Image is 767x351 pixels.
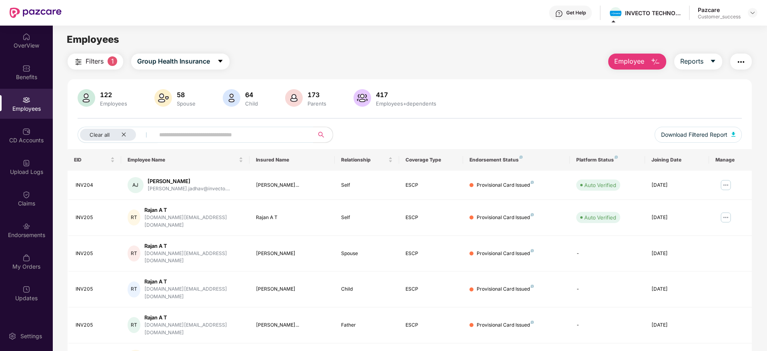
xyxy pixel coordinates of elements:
[477,181,534,189] div: Provisional Card Issued
[68,54,123,70] button: Filters1
[614,56,644,66] span: Employee
[651,57,660,67] img: svg+xml;base64,PHN2ZyB4bWxucz0iaHR0cDovL3d3dy53My5vcmcvMjAwMC9zdmciIHhtbG5zOnhsaW5rPSJodHRwOi8vd3...
[674,54,722,70] button: Reportscaret-down
[256,214,329,221] div: Rajan A T
[570,236,645,272] td: -
[148,177,230,185] div: [PERSON_NAME]
[749,10,756,16] img: svg+xml;base64,PHN2ZyBpZD0iRHJvcGRvd24tMzJ4MzIiIHhtbG5zPSJodHRwOi8vd3d3LnczLm9yZy8yMDAwL3N2ZyIgd2...
[531,321,534,324] img: svg+xml;base64,PHN2ZyB4bWxucz0iaHR0cDovL3d3dy53My5vcmcvMjAwMC9zdmciIHdpZHRoPSI4IiBoZWlnaHQ9IjgiIH...
[76,321,115,329] div: INV205
[731,132,735,137] img: svg+xml;base64,PHN2ZyB4bWxucz0iaHR0cDovL3d3dy53My5vcmcvMjAwMC9zdmciIHhtbG5zOnhsaW5rPSJodHRwOi8vd3...
[144,242,243,250] div: Rajan A T
[121,132,126,137] span: close
[531,249,534,252] img: svg+xml;base64,PHN2ZyB4bWxucz0iaHR0cDovL3d3dy53My5vcmcvMjAwMC9zdmciIHdpZHRoPSI4IiBoZWlnaHQ9IjgiIH...
[22,128,30,136] img: svg+xml;base64,PHN2ZyBpZD0iQ0RfQWNjb3VudHMiIGRhdGEtbmFtZT0iQ0QgQWNjb3VudHMiIHhtbG5zPSJodHRwOi8vd3...
[469,157,563,163] div: Endorsement Status
[74,157,109,163] span: EID
[313,127,333,143] button: search
[18,332,44,340] div: Settings
[477,285,534,293] div: Provisional Card Issued
[313,132,329,138] span: search
[710,58,716,65] span: caret-down
[306,91,328,99] div: 173
[680,56,703,66] span: Reports
[67,34,119,45] span: Employees
[405,214,457,221] div: ESCP
[175,100,197,107] div: Spouse
[736,57,746,67] img: svg+xml;base64,PHN2ZyB4bWxucz0iaHR0cDovL3d3dy53My5vcmcvMjAwMC9zdmciIHdpZHRoPSIyNCIgaGVpZ2h0PSIyNC...
[256,250,329,257] div: [PERSON_NAME]
[244,100,260,107] div: Child
[144,214,243,229] div: [DOMAIN_NAME][EMAIL_ADDRESS][DOMAIN_NAME]
[651,285,703,293] div: [DATE]
[175,91,197,99] div: 58
[570,307,645,343] td: -
[128,209,140,225] div: RT
[698,14,741,20] div: Customer_success
[531,285,534,288] img: svg+xml;base64,PHN2ZyB4bWxucz0iaHR0cDovL3d3dy53My5vcmcvMjAwMC9zdmciIHdpZHRoPSI4IiBoZWlnaHQ9IjgiIH...
[651,250,703,257] div: [DATE]
[76,285,115,293] div: INV205
[76,214,115,221] div: INV205
[709,149,752,171] th: Manage
[655,127,742,143] button: Download Filtered Report
[531,181,534,184] img: svg+xml;base64,PHN2ZyB4bWxucz0iaHR0cDovL3d3dy53My5vcmcvMjAwMC9zdmciIHdpZHRoPSI4IiBoZWlnaHQ9IjgiIH...
[519,156,523,159] img: svg+xml;base64,PHN2ZyB4bWxucz0iaHR0cDovL3d3dy53My5vcmcvMjAwMC9zdmciIHdpZHRoPSI4IiBoZWlnaHQ9IjgiIH...
[405,181,457,189] div: ESCP
[137,56,210,66] span: Group Health Insurance
[144,206,243,214] div: Rajan A T
[22,33,30,41] img: svg+xml;base64,PHN2ZyBpZD0iSG9tZSIgeG1sbnM9Imh0dHA6Ly93d3cudzMub3JnLzIwMDAvc3ZnIiB3aWR0aD0iMjAiIG...
[256,285,329,293] div: [PERSON_NAME]
[354,89,371,107] img: svg+xml;base64,PHN2ZyB4bWxucz0iaHR0cDovL3d3dy53My5vcmcvMjAwMC9zdmciIHhtbG5zOnhsaW5rPSJodHRwOi8vd3...
[144,285,243,301] div: [DOMAIN_NAME][EMAIL_ADDRESS][DOMAIN_NAME]
[86,56,104,66] span: Filters
[22,96,30,104] img: svg+xml;base64,PHN2ZyBpZD0iRW1wbG95ZWVzIiB4bWxucz0iaHR0cDovL3d3dy53My5vcmcvMjAwMC9zdmciIHdpZHRoPS...
[719,211,732,224] img: manageButton
[625,9,681,17] div: INVECTO TECHNOLOGIES PRIVATE LIMITED
[22,285,30,293] img: svg+xml;base64,PHN2ZyBpZD0iVXBkYXRlZCIgeG1sbnM9Imh0dHA6Ly93d3cudzMub3JnLzIwMDAvc3ZnIiB3aWR0aD0iMj...
[250,149,335,171] th: Insured Name
[405,250,457,257] div: ESCP
[341,321,392,329] div: Father
[651,181,703,189] div: [DATE]
[148,185,230,193] div: [PERSON_NAME].jadhav@invecto....
[8,332,16,340] img: svg+xml;base64,PHN2ZyBpZD0iU2V0dGluZy0yMHgyMCIgeG1sbnM9Imh0dHA6Ly93d3cudzMub3JnLzIwMDAvc3ZnIiB3aW...
[566,10,586,16] div: Get Help
[645,149,709,171] th: Joining Date
[341,181,392,189] div: Self
[610,11,621,16] img: invecto.png
[76,250,115,257] div: INV205
[98,91,129,99] div: 122
[341,250,392,257] div: Spouse
[128,245,140,261] div: RT
[223,89,240,107] img: svg+xml;base64,PHN2ZyB4bWxucz0iaHR0cDovL3d3dy53My5vcmcvMjAwMC9zdmciIHhtbG5zOnhsaW5rPSJodHRwOi8vd3...
[405,321,457,329] div: ESCP
[341,214,392,221] div: Self
[98,100,129,107] div: Employees
[68,149,121,171] th: EID
[256,321,329,329] div: [PERSON_NAME]...
[608,54,666,70] button: Employee
[615,156,618,159] img: svg+xml;base64,PHN2ZyB4bWxucz0iaHR0cDovL3d3dy53My5vcmcvMjAwMC9zdmciIHdpZHRoPSI4IiBoZWlnaHQ9IjgiIH...
[405,285,457,293] div: ESCP
[576,157,638,163] div: Platform Status
[144,314,243,321] div: Rajan A T
[128,177,144,193] div: AJ
[131,54,230,70] button: Group Health Insurancecaret-down
[335,149,399,171] th: Relationship
[74,57,83,67] img: svg+xml;base64,PHN2ZyB4bWxucz0iaHR0cDovL3d3dy53My5vcmcvMjAwMC9zdmciIHdpZHRoPSIyNCIgaGVpZ2h0PSIyNC...
[121,149,250,171] th: Employee Name
[651,321,703,329] div: [DATE]
[128,157,237,163] span: Employee Name
[144,321,243,337] div: [DOMAIN_NAME][EMAIL_ADDRESS][DOMAIN_NAME]
[22,191,30,199] img: svg+xml;base64,PHN2ZyBpZD0iQ2xhaW0iIHhtbG5zPSJodHRwOi8vd3d3LnczLm9yZy8yMDAwL3N2ZyIgd2lkdGg9IjIwIi...
[374,100,438,107] div: Employees+dependents
[144,278,243,285] div: Rajan A T
[108,56,117,66] span: 1
[341,157,386,163] span: Relationship
[531,213,534,216] img: svg+xml;base64,PHN2ZyB4bWxucz0iaHR0cDovL3d3dy53My5vcmcvMjAwMC9zdmciIHdpZHRoPSI4IiBoZWlnaHQ9IjgiIH...
[584,181,616,189] div: Auto Verified
[651,214,703,221] div: [DATE]
[285,89,303,107] img: svg+xml;base64,PHN2ZyB4bWxucz0iaHR0cDovL3d3dy53My5vcmcvMjAwMC9zdmciIHhtbG5zOnhsaW5rPSJodHRwOi8vd3...
[144,250,243,265] div: [DOMAIN_NAME][EMAIL_ADDRESS][DOMAIN_NAME]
